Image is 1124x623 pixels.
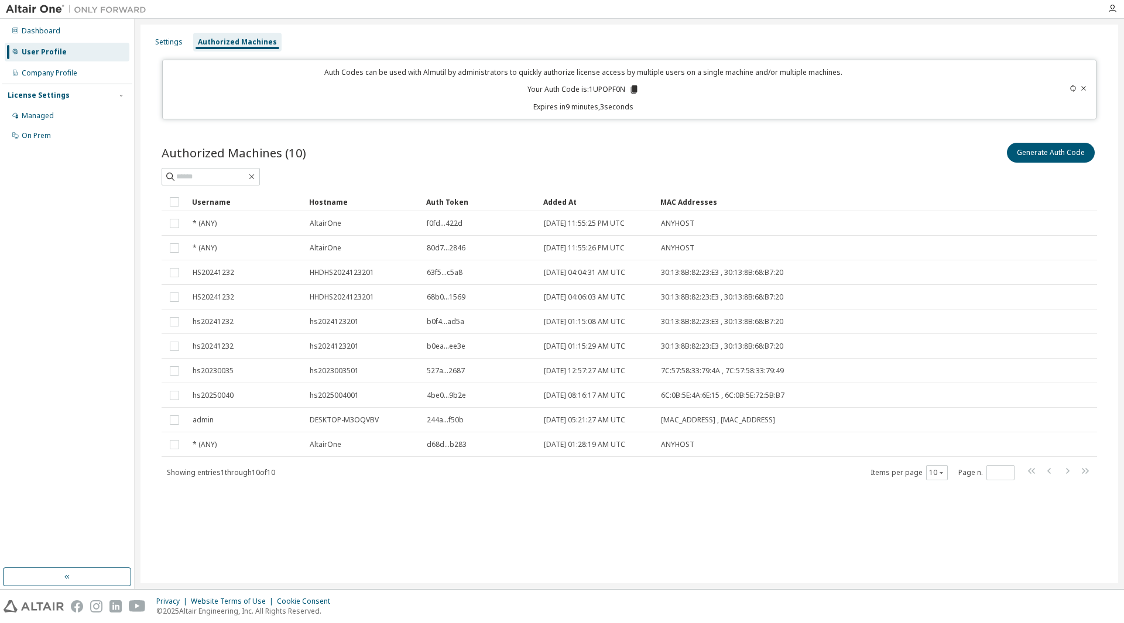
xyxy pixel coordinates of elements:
span: 30:13:8B:82:23:E3 , 30:13:8B:68:B7:20 [661,292,783,302]
img: altair_logo.svg [4,600,64,612]
div: Authorized Machines [198,37,277,47]
div: License Settings [8,91,70,100]
span: f0fd...422d [427,219,462,228]
span: [DATE] 04:06:03 AM UTC [544,292,625,302]
span: 7C:57:58:33:79:4A , 7C:57:58:33:79:49 [661,366,784,376]
p: Your Auth Code is: 1UPOPF0N [527,84,639,95]
button: Generate Auth Code [1007,143,1095,163]
div: MAC Addresses [660,192,974,211]
span: AltairOne [310,243,341,253]
span: hs2024123201 [310,342,359,351]
span: DESKTOP-M3OQVBV [310,415,379,425]
span: [DATE] 05:21:27 AM UTC [544,415,625,425]
p: Expires in 9 minutes, 3 seconds [170,102,998,112]
span: [DATE] 01:28:19 AM UTC [544,440,625,449]
span: [DATE] 04:04:31 AM UTC [544,268,625,277]
span: 63f5...c5a8 [427,268,462,277]
span: * (ANY) [193,219,217,228]
span: [DATE] 08:16:17 AM UTC [544,391,625,400]
div: Auth Token [426,192,534,211]
div: Dashboard [22,26,60,36]
span: ANYHOST [661,243,694,253]
span: 6C:0B:5E:4A:6E:15 , 6C:0B:5E:72:5B:B7 [661,391,784,400]
span: 80d7...2846 [427,243,465,253]
span: Page n. [958,465,1015,480]
span: d68d...b283 [427,440,467,449]
span: [MAC_ADDRESS] , [MAC_ADDRESS] [661,415,775,425]
span: 30:13:8B:82:23:E3 , 30:13:8B:68:B7:20 [661,317,783,326]
span: * (ANY) [193,243,217,253]
span: ANYHOST [661,219,694,228]
span: HS20241232 [193,292,234,302]
div: Company Profile [22,68,77,78]
div: Username [192,192,300,211]
span: 30:13:8B:82:23:E3 , 30:13:8B:68:B7:20 [661,268,783,277]
div: On Prem [22,131,51,140]
img: youtube.svg [129,600,146,612]
span: [DATE] 11:55:26 PM UTC [544,243,625,253]
div: Website Terms of Use [191,597,277,606]
span: [DATE] 12:57:27 AM UTC [544,366,625,376]
div: User Profile [22,47,67,57]
span: AltairOne [310,440,341,449]
span: [DATE] 01:15:08 AM UTC [544,317,625,326]
img: Altair One [6,4,152,15]
img: facebook.svg [71,600,83,612]
p: Auth Codes can be used with Almutil by administrators to quickly authorize license access by mult... [170,67,998,77]
span: 527a...2687 [427,366,465,376]
span: [DATE] 01:15:29 AM UTC [544,342,625,351]
span: hs20241232 [193,342,234,351]
img: linkedin.svg [109,600,122,612]
div: Managed [22,111,54,121]
span: Items per page [871,465,948,480]
span: Showing entries 1 through 10 of 10 [167,467,275,477]
span: b0ea...ee3e [427,342,465,351]
span: HS20241232 [193,268,234,277]
button: 10 [929,468,945,477]
span: [DATE] 11:55:25 PM UTC [544,219,625,228]
div: Hostname [309,192,417,211]
span: Authorized Machines (10) [162,144,306,161]
span: 244a...f50b [427,415,464,425]
span: hs2023003501 [310,366,359,376]
span: hs20250040 [193,391,234,400]
span: hs20230035 [193,366,234,376]
div: Privacy [156,597,191,606]
span: hs2024123201 [310,317,359,326]
span: b0f4...ad5a [427,317,464,326]
span: admin [193,415,214,425]
div: Cookie Consent [277,597,337,606]
span: HHDHS2024123201 [310,292,374,302]
div: Settings [155,37,183,47]
span: 30:13:8B:82:23:E3 , 30:13:8B:68:B7:20 [661,342,783,351]
span: AltairOne [310,219,341,228]
span: 68b0...1569 [427,292,465,302]
span: ANYHOST [661,440,694,449]
span: * (ANY) [193,440,217,449]
div: Added At [543,192,651,211]
span: hs2025004001 [310,391,359,400]
span: 4be0...9b2e [427,391,466,400]
img: instagram.svg [90,600,102,612]
span: hs20241232 [193,317,234,326]
p: © 2025 Altair Engineering, Inc. All Rights Reserved. [156,606,337,616]
span: HHDHS2024123201 [310,268,374,277]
